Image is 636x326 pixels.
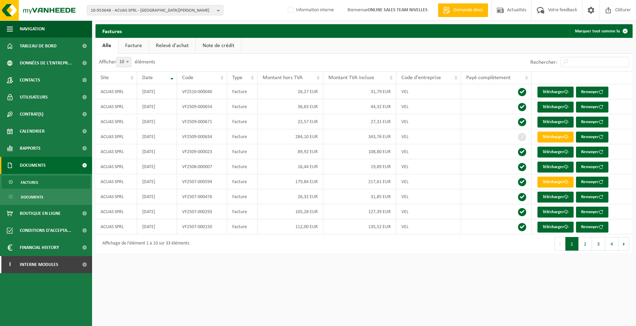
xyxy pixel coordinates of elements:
span: Documents [21,191,43,204]
td: [DATE] [137,129,177,144]
td: VEL [396,114,461,129]
td: 19,89 EUR [323,159,396,174]
span: Montant TVA incluse [328,75,374,80]
a: Télécharger [537,162,574,173]
span: Tableau de bord [20,38,57,55]
a: Télécharger [537,132,574,143]
td: [DATE] [137,204,177,219]
td: Facture [227,189,257,204]
td: 16,44 EUR [257,159,323,174]
span: Site [101,75,109,80]
span: Documents [20,157,46,174]
button: 2 [579,237,592,251]
td: Facture [227,219,257,234]
td: [DATE] [137,114,177,129]
a: Télécharger [537,192,574,203]
a: Demande devis [438,3,488,17]
a: Télécharger [537,102,574,113]
span: Conditions d'accepta... [20,222,71,239]
a: Télécharger [537,207,574,218]
div: Affichage de l'élément 1 à 10 sur 33 éléments [99,238,189,250]
button: Renvoyer [576,162,608,173]
td: VF2507-000293 [177,204,227,219]
span: Utilisateurs [20,89,48,106]
td: 135,52 EUR [323,219,396,234]
td: VF2509-000634 [177,129,227,144]
td: 36,63 EUR [257,99,323,114]
button: Renvoyer [576,207,608,218]
button: Marquer tout comme lu [570,24,632,38]
td: VF2509-000654 [177,99,227,114]
label: Afficher éléments [99,59,155,65]
span: Payé complètement [466,75,511,80]
button: Renvoyer [576,102,608,113]
a: Télécharger [537,177,574,188]
td: VF2508-000007 [177,159,227,174]
td: Facture [227,159,257,174]
a: Télécharger [537,222,574,233]
td: VF2509-000671 [177,114,227,129]
td: VEL [396,174,461,189]
span: Rapports [20,140,41,157]
td: VEL [396,84,461,99]
td: Facture [227,84,257,99]
td: ACUAS SPRL [95,99,137,114]
span: Date [142,75,153,80]
td: VEL [396,144,461,159]
td: [DATE] [137,219,177,234]
button: Renvoyer [576,87,608,98]
span: Montant hors TVA [263,75,302,80]
span: Contacts [20,72,40,89]
button: Renvoyer [576,177,608,188]
h2: Factures [95,24,129,38]
td: VEL [396,189,461,204]
label: Information interne [286,5,334,15]
span: Code [182,75,193,80]
td: Facture [227,144,257,159]
td: Facture [227,99,257,114]
td: 179,84 EUR [257,174,323,189]
span: Boutique en ligne [20,205,61,222]
td: 31,79 EUR [323,84,396,99]
td: ACUAS SPRL [95,144,137,159]
td: [DATE] [137,144,177,159]
td: 343,76 EUR [323,129,396,144]
span: Contrat(s) [20,106,43,123]
td: Facture [227,174,257,189]
button: Previous [554,237,565,251]
a: Relevé d'achat [149,38,195,54]
button: 4 [605,237,619,251]
button: Renvoyer [576,147,608,158]
td: 31,85 EUR [323,189,396,204]
td: Facture [227,114,257,129]
td: [DATE] [137,159,177,174]
td: VF2507-000476 [177,189,227,204]
a: Note de crédit [196,38,241,54]
td: ACUAS SPRL [95,204,137,219]
button: 3 [592,237,605,251]
td: 89,92 EUR [257,144,323,159]
td: [DATE] [137,99,177,114]
td: ACUAS SPRL [95,114,137,129]
td: 22,57 EUR [257,114,323,129]
span: I [7,256,13,273]
button: Renvoyer [576,222,608,233]
td: ACUAS SPRL [95,219,137,234]
button: 10-953648 - ACUAS SPRL - [GEOGRAPHIC_DATA][PERSON_NAME] [87,5,223,15]
a: Factures [2,176,90,189]
a: Télécharger [537,147,574,158]
a: Télécharger [537,87,574,98]
span: Factures [21,176,38,189]
td: [DATE] [137,84,177,99]
td: [DATE] [137,189,177,204]
td: Facture [227,129,257,144]
button: Next [619,237,629,251]
span: Type [232,75,242,80]
td: [DATE] [137,174,177,189]
span: Financial History [20,239,59,256]
td: 108,80 EUR [323,144,396,159]
span: Interne modules [20,256,58,273]
td: ACUAS SPRL [95,159,137,174]
span: 10 [116,57,131,67]
td: VEL [396,99,461,114]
